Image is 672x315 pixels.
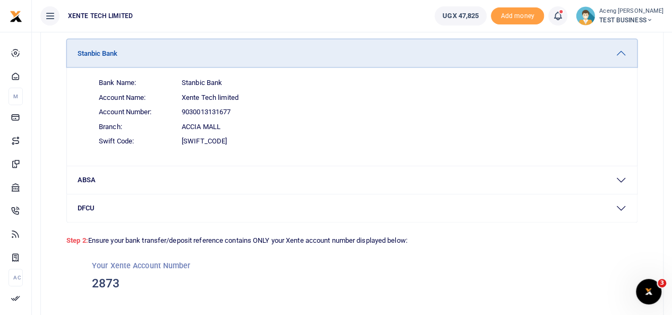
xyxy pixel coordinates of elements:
span: Accia Mall [182,122,220,132]
span: 3 [658,279,666,287]
img: logo-small [10,10,22,23]
a: UGX 47,825 [435,6,487,25]
span: Branch: [99,122,173,132]
a: Add money [491,11,544,19]
a: logo-small logo-large logo-large [10,12,22,20]
h3: 2873 [92,276,612,292]
span: [SWIFT_CODE] [182,136,227,147]
iframe: Intercom live chat [636,279,661,304]
li: M [8,88,23,105]
button: Stanbic Bank [67,39,637,67]
span: UGX 47,825 [443,11,479,21]
li: Wallet ballance [430,6,491,25]
li: Ac [8,269,23,286]
span: 9030013131677 [182,107,231,117]
span: Xente Tech limited [182,92,239,103]
a: profile-user Aceng [PERSON_NAME] TEST BUSINESS [576,6,664,25]
span: XENTE TECH LIMITED [64,11,137,21]
span: Swift Code: [99,136,173,147]
span: Stanbic Bank [182,78,222,88]
img: profile-user [576,6,595,25]
button: DFCU [67,194,637,222]
p: Ensure your bank transfer/deposit reference contains ONLY your Xente account number displayed below: [66,231,637,246]
strong: Step 2: [66,236,88,244]
small: Your Xente Account Number [92,261,191,270]
span: Add money [491,7,544,25]
span: Account Number: [99,107,173,117]
li: Toup your wallet [491,7,544,25]
span: Account Name: [99,92,173,103]
button: ABSA [67,166,637,194]
small: Aceng [PERSON_NAME] [599,7,664,16]
span: Bank Name: [99,78,173,88]
span: TEST BUSINESS [599,15,664,25]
